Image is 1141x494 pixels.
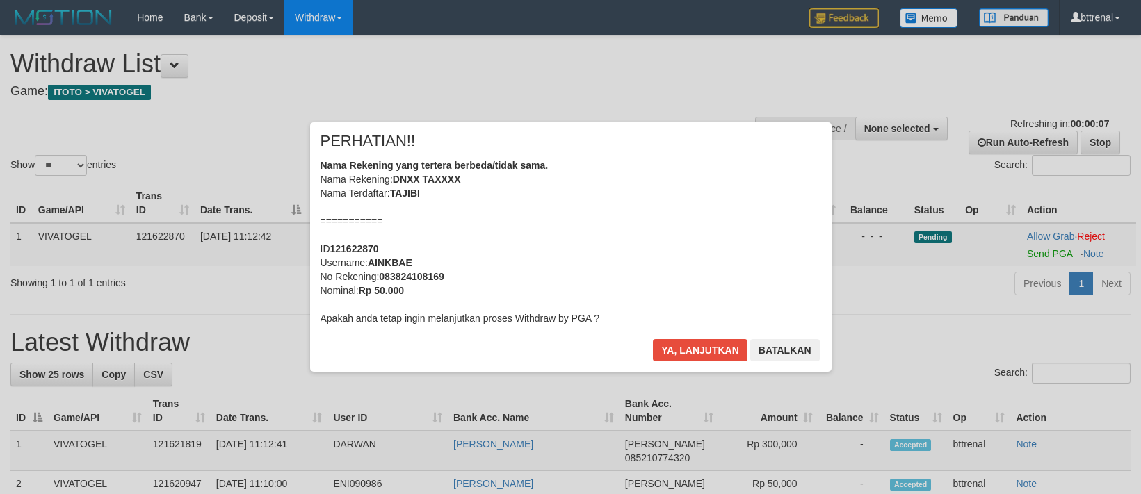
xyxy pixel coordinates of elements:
button: Batalkan [750,339,820,361]
b: DNXX TAXXXX [393,174,461,185]
button: Ya, lanjutkan [653,339,747,361]
b: 121622870 [330,243,379,254]
b: 083824108169 [379,271,444,282]
b: AINKBAE [368,257,412,268]
span: PERHATIAN!! [321,134,416,148]
div: Nama Rekening: Nama Terdaftar: =========== ID Username: No Rekening: Nominal: Apakah anda tetap i... [321,158,821,325]
b: Rp 50.000 [359,285,404,296]
b: TAJIBI [390,188,420,199]
b: Nama Rekening yang tertera berbeda/tidak sama. [321,160,549,171]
